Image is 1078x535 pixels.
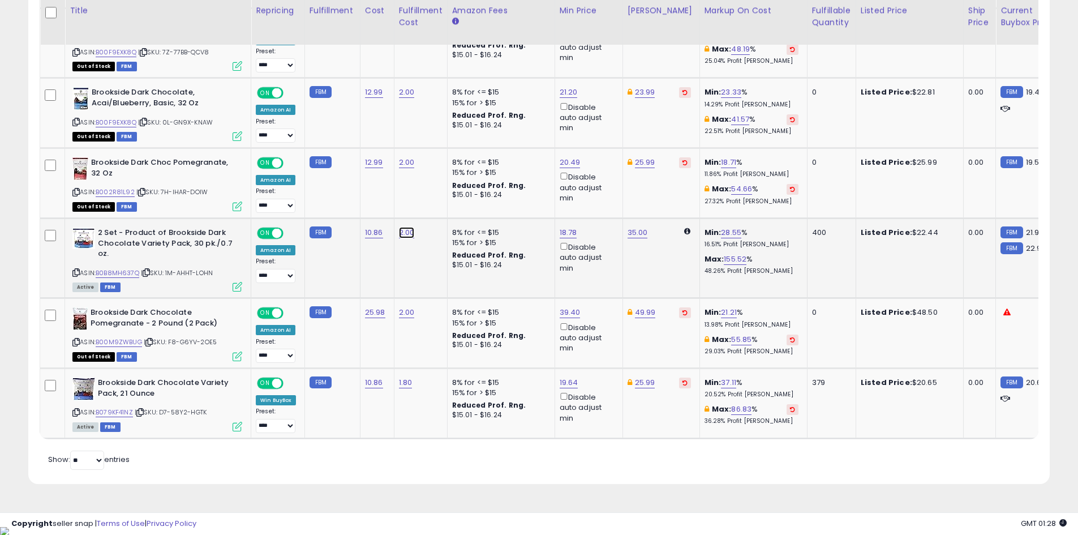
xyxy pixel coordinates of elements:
[452,410,546,420] div: $15.01 - $16.24
[705,44,798,65] div: %
[256,245,295,255] div: Amazon AI
[282,88,300,98] span: OFF
[96,48,136,57] a: B00F9EXK8Q
[258,379,272,388] span: ON
[147,518,196,529] a: Privacy Policy
[310,376,332,388] small: FBM
[812,157,847,168] div: 0
[72,378,242,430] div: ASIN:
[712,44,732,54] b: Max:
[705,57,798,65] p: 25.04% Profit [PERSON_NAME]
[705,254,724,264] b: Max:
[72,202,115,212] span: All listings that are currently out of stock and unavailable for purchase on Amazon
[310,226,332,238] small: FBM
[452,98,546,108] div: 15% for > $15
[635,157,655,168] a: 25.99
[100,283,121,292] span: FBM
[705,267,798,275] p: 48.26% Profit [PERSON_NAME]
[256,338,296,363] div: Preset:
[310,5,355,16] div: Fulfillment
[365,157,383,168] a: 12.99
[452,378,546,388] div: 8% for <= $15
[968,378,987,388] div: 0.00
[72,422,98,432] span: All listings currently available for purchase on Amazon
[861,227,912,238] b: Listed Price:
[705,87,798,108] div: %
[1000,226,1023,238] small: FBM
[1000,376,1023,388] small: FBM
[705,184,798,205] div: %
[968,5,991,28] div: Ship Price
[1000,156,1023,168] small: FBM
[452,40,526,50] b: Reduced Prof. Rng.
[96,408,133,417] a: B079KF41NZ
[258,229,272,238] span: ON
[91,157,229,181] b: Brookside Dark Choc Pomegranate, 32 Oz
[1026,87,1045,97] span: 19.48
[724,254,746,265] a: 155.52
[861,157,955,168] div: $25.99
[731,404,751,415] a: 86.83
[560,157,581,168] a: 20.49
[282,379,300,388] span: OFF
[96,118,136,127] a: B00F9EXK8Q
[861,87,912,97] b: Listed Price:
[635,307,656,318] a: 49.99
[452,87,546,97] div: 8% for <= $15
[812,87,847,97] div: 0
[310,86,332,98] small: FBM
[11,519,196,529] div: seller snap | |
[72,307,88,330] img: 51qTcIPtMfL._SL40_.jpg
[560,101,614,134] div: Disable auto adjust min
[635,377,655,388] a: 25.99
[72,132,115,142] span: All listings that are currently out of stock and unavailable for purchase on Amazon
[258,88,272,98] span: ON
[92,87,229,111] b: Brookside Dark Chocolate, Acai/Blueberry, Basic, 32 Oz
[365,227,383,238] a: 10.86
[812,307,847,318] div: 0
[452,400,526,410] b: Reduced Prof. Rng.
[141,268,213,277] span: | SKU: 1M-AHHT-LOHN
[861,157,912,168] b: Listed Price:
[705,391,798,399] p: 20.52% Profit [PERSON_NAME]
[1026,157,1040,168] span: 19.5
[1000,5,1059,28] div: Current Buybox Price
[1026,227,1044,238] span: 21.99
[705,307,798,328] div: %
[705,321,798,329] p: 13.98% Profit [PERSON_NAME]
[72,62,115,71] span: All listings that are currently out of stock and unavailable for purchase on Amazon
[48,454,130,465] span: Show: entries
[705,377,721,388] b: Min:
[861,87,955,97] div: $22.81
[1026,377,1046,388] span: 20.65
[968,228,987,238] div: 0.00
[1021,518,1067,529] span: 2025-08-17 01:28 GMT
[452,388,546,398] div: 15% for > $15
[399,87,415,98] a: 2.00
[138,118,213,127] span: | SKU: 0L-GN9X-KNAW
[705,127,798,135] p: 22.51% Profit [PERSON_NAME]
[256,258,296,283] div: Preset:
[705,254,798,275] div: %
[258,159,272,168] span: ON
[256,395,296,405] div: Win BuyBox
[705,378,798,399] div: %
[96,337,142,347] a: B00M9ZWBUG
[144,337,217,346] span: | SKU: F8-G6YV-2OE5
[452,250,526,260] b: Reduced Prof. Rng.
[705,5,802,16] div: Markup on Cost
[560,377,578,388] a: 19.64
[98,228,235,262] b: 2 Set - Product of Brookside Dark Chocolate Variety Pack, 30 pk./0.7 oz.
[452,260,546,270] div: $15.01 - $16.24
[812,378,847,388] div: 379
[560,321,614,354] div: Disable auto adjust min
[861,377,912,388] b: Listed Price:
[1000,242,1023,254] small: FBM
[731,334,751,345] a: 55.85
[861,5,959,16] div: Listed Price
[452,190,546,200] div: $15.01 - $16.24
[72,18,242,70] div: ASIN:
[731,114,749,125] a: 41.57
[258,309,272,318] span: ON
[705,417,798,425] p: 36.28% Profit [PERSON_NAME]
